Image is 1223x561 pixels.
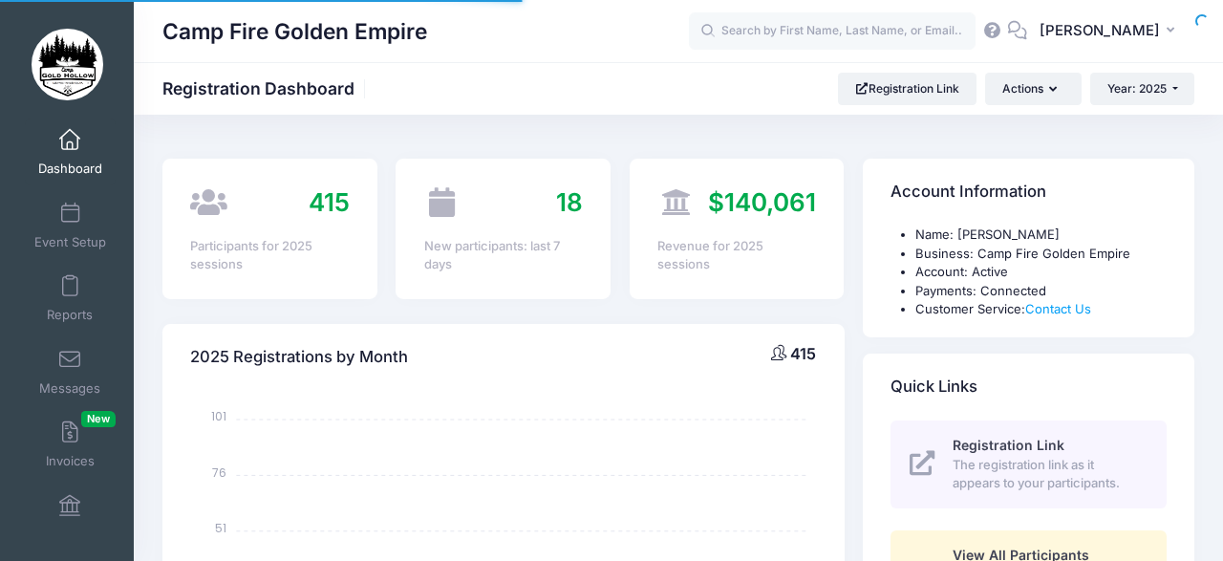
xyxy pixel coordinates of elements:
a: Contact Us [1025,301,1091,316]
a: Registration Link [838,73,976,105]
div: New participants: last 7 days [424,237,583,274]
a: Dashboard [25,119,116,185]
span: 415 [790,344,816,363]
span: $140,061 [708,187,816,217]
h4: Quick Links [890,359,977,414]
a: Messages [25,338,116,405]
button: Year: 2025 [1090,73,1194,105]
li: Payments: Connected [915,282,1167,301]
li: Business: Camp Fire Golden Empire [915,245,1167,264]
h1: Camp Fire Golden Empire [162,10,427,54]
span: Registration Link [953,437,1064,453]
span: [PERSON_NAME] [1040,20,1160,41]
span: New [81,411,116,427]
span: Reports [47,308,93,324]
span: Messages [39,380,100,397]
li: Account: Active [915,263,1167,282]
div: Participants for 2025 sessions [190,237,349,274]
button: [PERSON_NAME] [1027,10,1194,54]
h4: 2025 Registrations by Month [190,330,408,384]
h1: Registration Dashboard [162,78,371,98]
li: Customer Service: [915,300,1167,319]
a: Registration Link The registration link as it appears to your participants. [890,421,1167,508]
span: 415 [309,187,350,217]
span: Year: 2025 [1107,81,1167,96]
h4: Account Information [890,165,1046,220]
a: Reports [25,265,116,332]
a: Financials [25,485,116,551]
input: Search by First Name, Last Name, or Email... [689,12,976,51]
tspan: 51 [216,520,227,536]
span: Invoices [46,454,95,470]
span: Dashboard [38,162,102,178]
a: Event Setup [25,192,116,259]
img: Camp Fire Golden Empire [32,29,103,100]
a: InvoicesNew [25,411,116,478]
span: The registration link as it appears to your participants. [953,456,1145,493]
tspan: 76 [213,464,227,480]
div: Revenue for 2025 sessions [657,237,816,274]
tspan: 101 [212,408,227,424]
span: Event Setup [34,234,106,250]
button: Actions [985,73,1081,105]
li: Name: [PERSON_NAME] [915,226,1167,245]
span: 18 [556,187,583,217]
